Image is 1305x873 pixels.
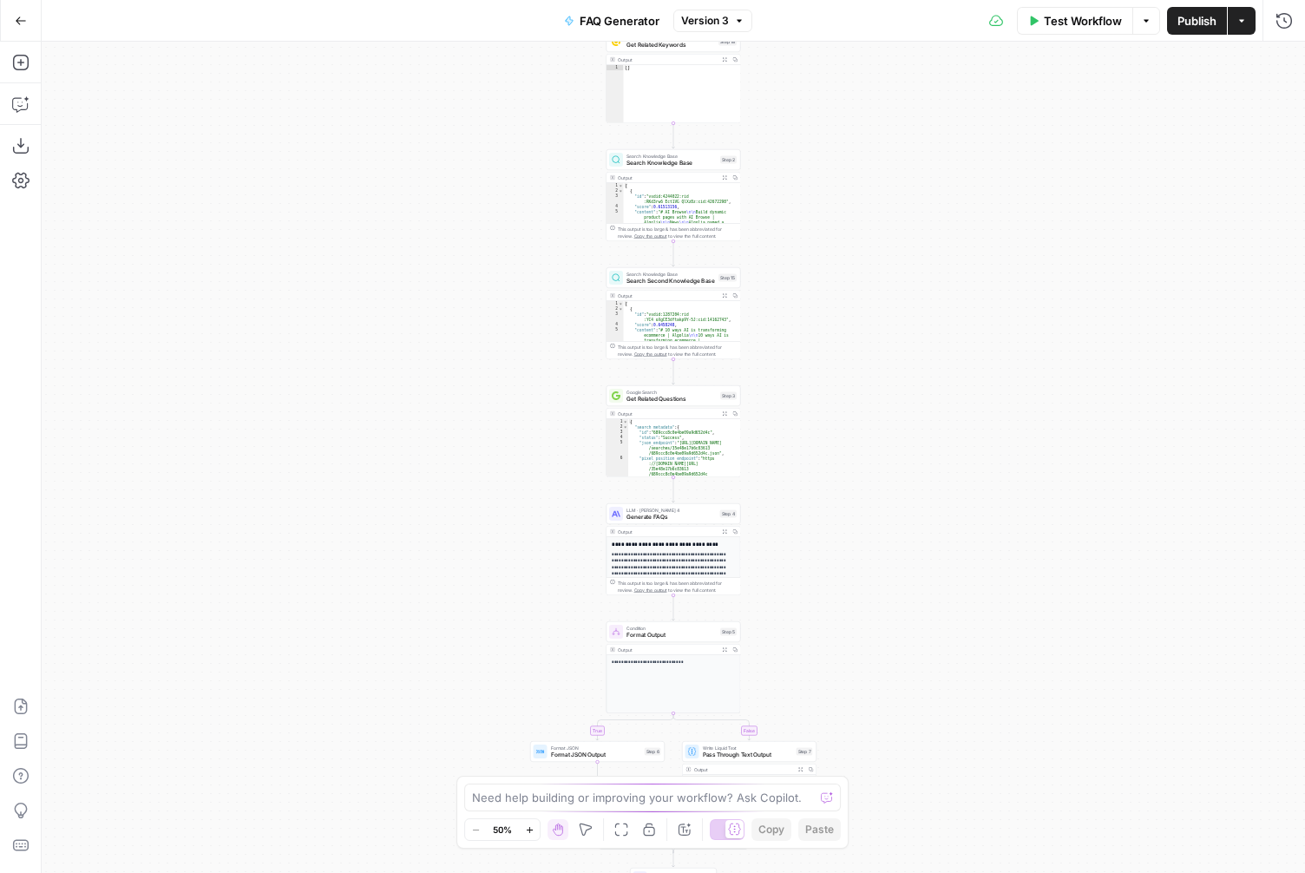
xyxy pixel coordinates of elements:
[1167,7,1227,35] button: Publish
[607,65,624,70] div: 1
[634,351,667,357] span: Copy the output
[619,301,624,306] span: Toggle code folding, rows 1 through 7
[619,188,624,194] span: Toggle code folding, rows 2 through 6
[626,271,715,278] span: Search Knowledge Base
[551,745,641,752] span: Format JSON
[751,818,791,841] button: Copy
[797,748,813,756] div: Step 7
[626,507,717,514] span: LLM · [PERSON_NAME] 4
[672,851,675,868] g: Edge from step_5-conditional-end to end
[607,456,628,482] div: 6
[619,306,624,312] span: Toggle code folding, rows 2 through 6
[673,833,750,853] g: Edge from step_7 to step_5-conditional-end
[607,419,628,424] div: 1
[618,344,737,358] div: This output is too large & has been abbreviated for review. to view the full content.
[626,625,717,632] span: Condition
[798,818,841,841] button: Paste
[530,741,665,762] div: Format JSONFormat JSON OutputStep 6
[720,156,737,164] div: Step 2
[607,204,624,209] div: 4
[718,38,737,46] div: Step 18
[618,292,717,299] div: Output
[1044,12,1122,30] span: Test Workflow
[626,159,717,167] span: Search Knowledge Base
[598,762,674,853] g: Edge from step_6 to step_5-conditional-end
[672,241,675,266] g: Edge from step_2 to step_15
[626,631,717,640] span: Format Output
[805,822,834,837] span: Paste
[618,174,717,181] div: Output
[720,628,737,636] div: Step 5
[607,435,628,440] div: 4
[493,823,512,837] span: 50%
[607,385,741,477] div: Google SearchGet Related QuestionsStep 3Output{ "search_metadata":{ "id":"689ccc8c0e4be09a9d652d4...
[554,7,670,35] button: FAQ Generator
[718,274,737,282] div: Step 15
[626,153,717,160] span: Search Knowledge Base
[623,419,628,424] span: Toggle code folding, rows 1 through 355
[703,745,793,752] span: Write Liquid Text
[607,312,624,322] div: 3
[673,10,752,32] button: Version 3
[607,149,741,241] div: Search Knowledge BaseSearch Knowledge BaseStep 2Output[ { "id":"vsdid:4244022:rid :RKd3rw6_Ect1VG...
[612,37,620,46] img: se7yyxfvbxn2c3qgqs66gfh04cl6
[634,233,667,239] span: Copy the output
[626,513,717,522] span: Generate FAQs
[607,301,624,306] div: 1
[607,424,628,430] div: 2
[607,430,628,435] div: 3
[623,424,628,430] span: Toggle code folding, rows 2 through 12
[618,580,737,594] div: This output is too large & has been abbreviated for review. to view the full content.
[607,194,624,204] div: 3
[607,267,741,359] div: Search Knowledge BaseSearch Second Knowledge BaseStep 15Output[ { "id":"vsdid:1287204:rid :YC4_oX...
[618,226,737,240] div: This output is too large & has been abbreviated for review. to view the full content.
[618,410,717,417] div: Output
[758,822,784,837] span: Copy
[607,31,741,123] div: Get Related KeywordsStep 18Output[]
[619,183,624,188] span: Toggle code folding, rows 1 through 7
[672,123,675,148] g: Edge from step_18 to step_2
[607,322,624,327] div: 4
[618,56,717,63] div: Output
[634,587,667,593] span: Copy the output
[607,188,624,194] div: 2
[626,41,715,49] span: Get Related Keywords
[672,477,675,502] g: Edge from step_3 to step_4
[720,392,737,400] div: Step 3
[618,647,717,653] div: Output
[1017,7,1132,35] button: Test Workflow
[626,389,717,396] span: Google Search
[596,713,673,740] g: Edge from step_5 to step_6
[672,595,675,620] g: Edge from step_4 to step_5
[626,277,715,286] span: Search Second Knowledge Base
[580,12,659,30] span: FAQ Generator
[1177,12,1216,30] span: Publish
[703,751,793,759] span: Pass Through Text Output
[607,183,624,188] div: 1
[720,510,738,518] div: Step 4
[607,306,624,312] div: 2
[694,766,793,773] div: Output
[607,440,628,456] div: 5
[618,528,717,535] div: Output
[645,748,661,756] div: Step 6
[672,359,675,384] g: Edge from step_15 to step_3
[673,713,751,740] g: Edge from step_5 to step_7
[626,395,717,404] span: Get Related Questions
[681,13,729,29] span: Version 3
[551,751,641,759] span: Format JSON Output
